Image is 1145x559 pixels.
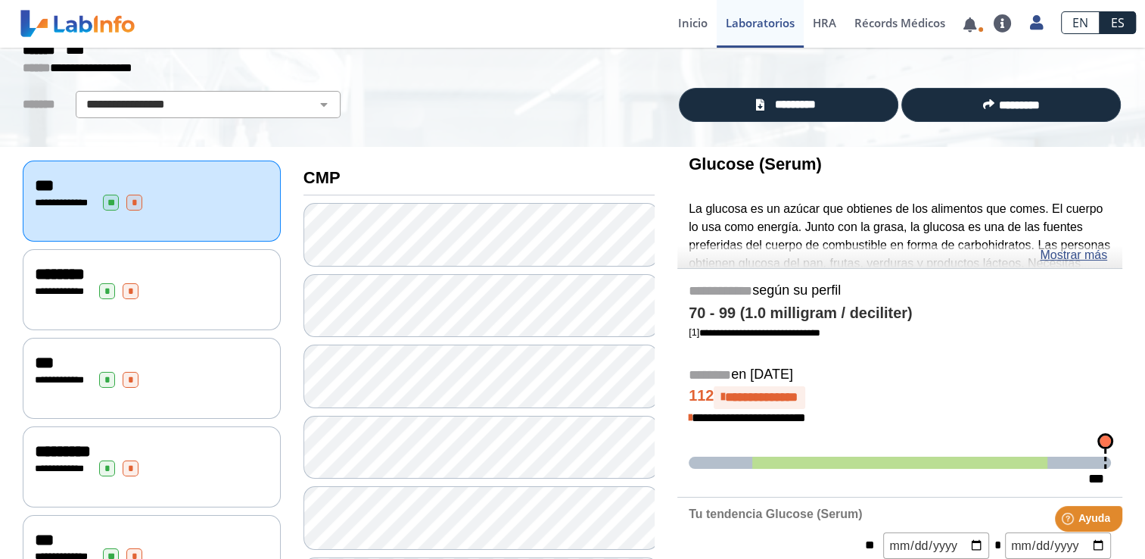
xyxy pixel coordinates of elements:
[883,532,989,559] input: mm/dd/yyyy
[689,507,862,520] b: Tu tendencia Glucose (Serum)
[689,283,1111,300] h5: según su perfil
[689,367,1111,384] h5: en [DATE]
[813,15,836,30] span: HRA
[689,386,1111,409] h4: 112
[689,200,1111,326] p: La glucosa es un azúcar que obtienes de los alimentos que comes. El cuerpo lo usa como energía. J...
[303,168,341,187] b: CMP
[1061,11,1100,34] a: EN
[1005,532,1111,559] input: mm/dd/yyyy
[689,155,822,173] b: Glucose (Serum)
[1100,11,1136,34] a: ES
[689,326,820,338] a: [1]
[689,304,1111,323] h4: 70 - 99 (1.0 milligram / deciliter)
[1040,246,1107,264] a: Mostrar más
[1010,500,1128,542] iframe: Help widget launcher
